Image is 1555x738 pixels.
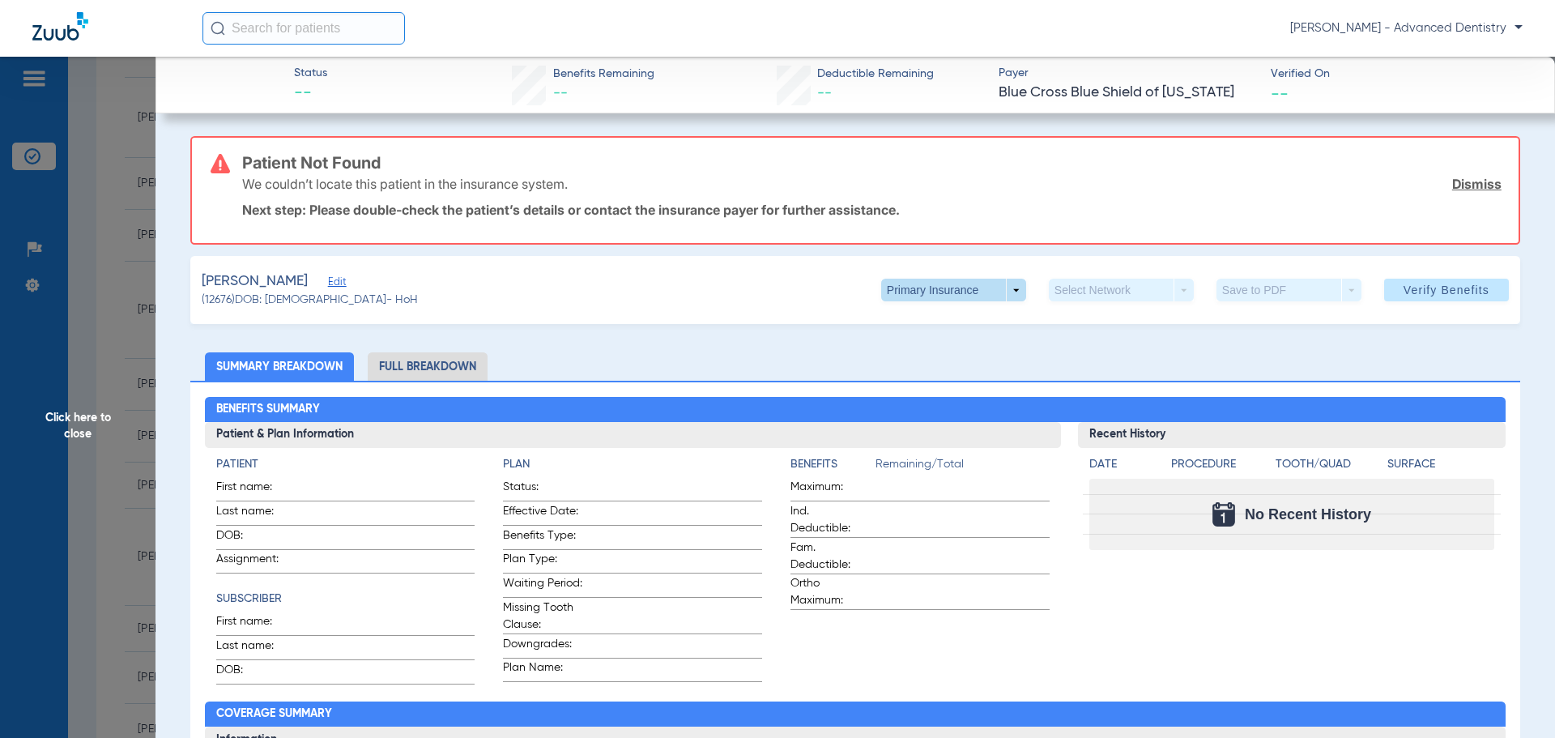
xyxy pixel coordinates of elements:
img: Zuub Logo [32,12,88,41]
h4: Surface [1387,456,1494,473]
h3: Patient & Plan Information [205,422,1061,448]
span: Missing Tooth Clause: [503,599,582,633]
p: We couldn’t locate this patient in the insurance system. [242,176,568,192]
span: [PERSON_NAME] - Advanced Dentistry [1290,20,1523,36]
span: Verify Benefits [1404,284,1489,296]
span: [PERSON_NAME] [202,271,308,292]
span: Payer [999,65,1257,82]
span: Last name: [216,638,296,659]
app-breakdown-title: Benefits [790,456,875,479]
span: First name: [216,479,296,501]
img: Calendar [1212,502,1235,527]
h4: Benefits [790,456,875,473]
span: Ind. Deductible: [790,503,870,537]
h3: Recent History [1078,422,1506,448]
li: Full Breakdown [368,352,488,381]
span: DOB: [216,662,296,684]
app-breakdown-title: Surface [1387,456,1494,479]
span: Plan Name: [503,659,582,681]
span: First name: [216,613,296,635]
h4: Procedure [1171,456,1270,473]
span: -- [817,86,832,100]
span: Effective Date: [503,503,582,525]
li: Summary Breakdown [205,352,354,381]
span: (12676) DOB: [DEMOGRAPHIC_DATA] - HoH [202,292,418,309]
span: Maximum: [790,479,870,501]
app-breakdown-title: Procedure [1171,456,1270,479]
h2: Coverage Summary [205,702,1506,727]
span: Remaining/Total [875,456,1050,479]
span: Blue Cross Blue Shield of [US_STATE] [999,83,1257,103]
input: Search for patients [202,12,405,45]
span: Downgrades: [503,636,582,658]
span: Benefits Type: [503,527,582,549]
span: -- [1271,84,1289,101]
a: Dismiss [1452,176,1502,192]
span: Verified On [1271,66,1529,83]
app-breakdown-title: Tooth/Quad [1276,456,1382,479]
span: DOB: [216,527,296,549]
span: Edit [328,276,343,292]
span: -- [294,83,327,105]
h4: Tooth/Quad [1276,456,1382,473]
span: Ortho Maximum: [790,575,870,609]
h4: Date [1089,456,1157,473]
h4: Plan [503,456,762,473]
button: Verify Benefits [1384,279,1509,301]
img: Search Icon [211,21,225,36]
span: Fam. Deductible: [790,540,870,574]
span: Assignment: [216,551,296,573]
img: error-icon [211,154,230,173]
span: Last name: [216,503,296,525]
span: -- [553,86,568,100]
span: Plan Type: [503,551,582,573]
button: Primary Insurance [881,279,1026,301]
span: No Recent History [1245,506,1371,523]
span: Status [294,65,327,82]
h3: Patient Not Found [242,155,1502,171]
h2: Benefits Summary [205,397,1506,423]
p: Next step: Please double-check the patient’s details or contact the insurance payer for further a... [242,202,1502,218]
span: Benefits Remaining [553,66,654,83]
span: Waiting Period: [503,575,582,597]
h4: Patient [216,456,475,473]
span: Status: [503,479,582,501]
span: Deductible Remaining [817,66,934,83]
h4: Subscriber [216,591,475,608]
app-breakdown-title: Date [1089,456,1157,479]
